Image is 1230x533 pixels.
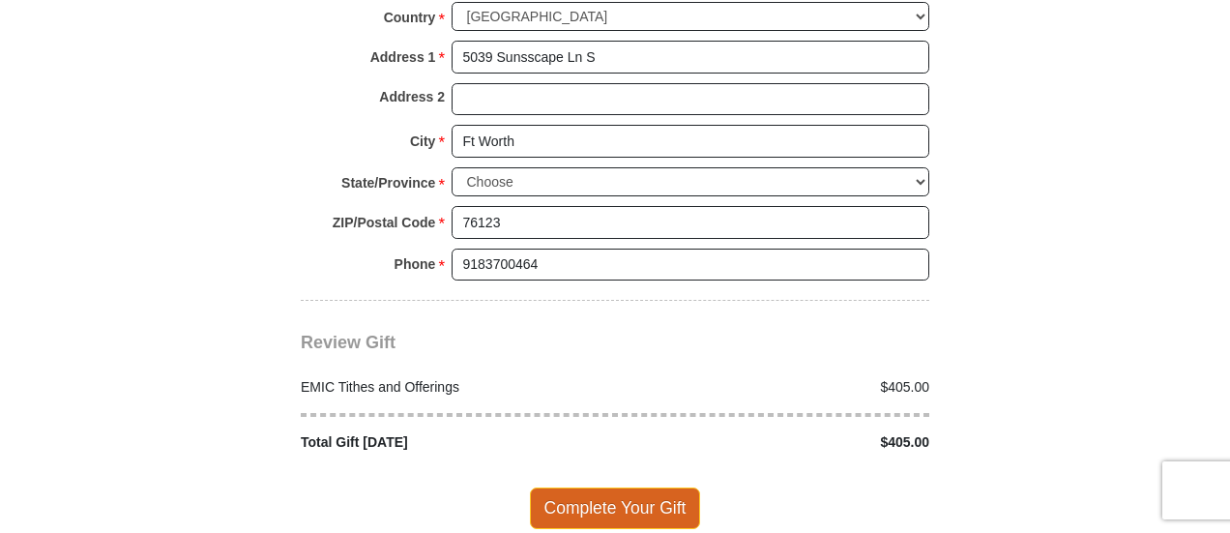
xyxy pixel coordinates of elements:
[291,377,616,398] div: EMIC Tithes and Offerings
[410,128,435,155] strong: City
[341,169,435,196] strong: State/Province
[530,488,701,528] span: Complete Your Gift
[384,4,436,31] strong: Country
[615,377,940,398] div: $405.00
[615,432,940,453] div: $405.00
[379,83,445,110] strong: Address 2
[333,209,436,236] strong: ZIP/Postal Code
[291,432,616,453] div: Total Gift [DATE]
[395,251,436,278] strong: Phone
[301,333,395,352] span: Review Gift
[370,44,436,71] strong: Address 1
